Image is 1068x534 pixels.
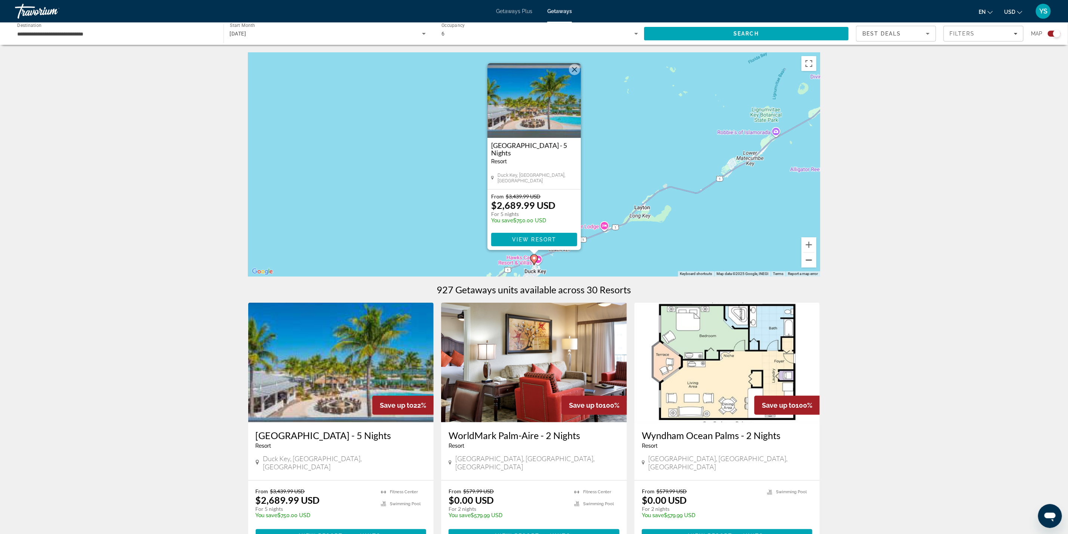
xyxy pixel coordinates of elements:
[449,506,567,512] p: For 2 nights
[496,8,532,14] a: Getaways Plus
[788,272,818,276] a: Report a map error
[506,193,541,200] span: $3,439.99 USD
[949,31,975,37] span: Filters
[256,430,427,441] a: [GEOGRAPHIC_DATA] - 5 Nights
[256,512,278,518] span: You save
[390,490,418,494] span: Fitness Center
[449,443,464,449] span: Resort
[455,454,619,471] span: [GEOGRAPHIC_DATA], [GEOGRAPHIC_DATA], [GEOGRAPHIC_DATA]
[680,271,712,277] button: Keyboard shortcuts
[649,454,813,471] span: [GEOGRAPHIC_DATA], [GEOGRAPHIC_DATA], [GEOGRAPHIC_DATA]
[250,267,275,277] img: Google
[256,488,268,494] span: From
[230,23,255,28] span: Start Month
[441,23,465,28] span: Occupancy
[256,512,374,518] p: $750.00 USD
[512,237,556,243] span: View Resort
[583,490,611,494] span: Fitness Center
[644,27,849,40] button: Search
[487,63,581,138] img: Hawks Cay Resort - 5 Nights
[256,506,374,512] p: For 5 nights
[634,303,820,422] img: Wyndham Ocean Palms - 2 Nights
[979,6,993,17] button: Change language
[569,64,580,75] button: Close
[15,1,90,21] a: Travorium
[547,8,572,14] a: Getaways
[17,30,214,38] input: Select destination
[569,401,603,409] span: Save up to
[380,401,413,409] span: Save up to
[733,31,759,37] span: Search
[270,488,305,494] span: $3,439.99 USD
[762,401,795,409] span: Save up to
[437,284,631,295] h1: 927 Getaways units available across 30 Resorts
[491,217,513,223] span: You save
[862,29,930,38] mat-select: Sort by
[449,494,494,506] p: $0.00 USD
[944,26,1024,41] button: Filters
[1004,9,1015,15] span: USD
[372,396,434,415] div: 22%
[1039,7,1047,15] span: YS
[776,490,807,494] span: Swimming Pool
[463,488,494,494] span: $579.99 USD
[801,253,816,268] button: Zoom out
[497,172,577,183] span: Duck Key, [GEOGRAPHIC_DATA], [GEOGRAPHIC_DATA]
[1038,504,1062,528] iframe: Button to launch messaging window
[491,193,504,200] span: From
[230,31,246,37] span: [DATE]
[491,217,555,223] p: $750.00 USD
[801,237,816,252] button: Zoom in
[441,31,444,37] span: 6
[491,158,507,164] span: Resort
[263,454,426,471] span: Duck Key, [GEOGRAPHIC_DATA], [GEOGRAPHIC_DATA]
[1031,28,1042,39] span: Map
[256,494,320,506] p: $2,689.99 USD
[561,396,627,415] div: 100%
[390,501,421,506] span: Swimming Pool
[256,443,271,449] span: Resort
[642,512,664,518] span: You save
[642,430,813,441] a: Wyndham Ocean Palms - 2 Nights
[642,506,760,512] p: For 2 nights
[642,488,655,494] span: From
[642,443,658,449] span: Resort
[642,512,760,518] p: $579.99 USD
[449,488,461,494] span: From
[441,303,627,422] img: WorldMark Palm-Aire - 2 Nights
[717,272,769,276] span: Map data ©2025 Google, INEGI
[801,56,816,71] button: Toggle fullscreen view
[979,9,986,15] span: en
[583,501,614,506] span: Swimming Pool
[1004,6,1022,17] button: Change currency
[491,200,555,211] p: $2,689.99 USD
[449,512,567,518] p: $579.99 USD
[449,512,471,518] span: You save
[754,396,820,415] div: 100%
[248,303,434,422] img: Hawks Cay Resort - 5 Nights
[491,233,577,246] button: View Resort
[642,494,687,506] p: $0.00 USD
[17,23,41,28] span: Destination
[491,142,577,157] a: [GEOGRAPHIC_DATA] - 5 Nights
[862,31,901,37] span: Best Deals
[449,430,619,441] a: WorldMark Palm-Aire - 2 Nights
[773,272,784,276] a: Terms (opens in new tab)
[656,488,687,494] span: $579.99 USD
[1034,3,1053,19] button: User Menu
[250,267,275,277] a: Open this area in Google Maps (opens a new window)
[491,211,555,217] p: For 5 nights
